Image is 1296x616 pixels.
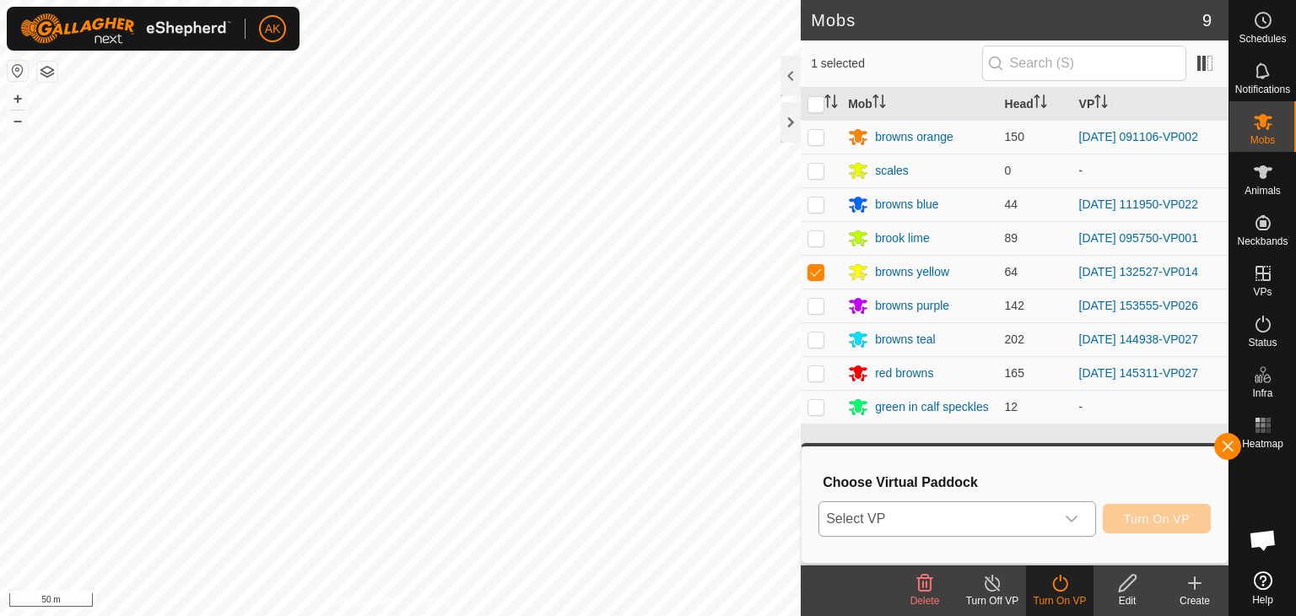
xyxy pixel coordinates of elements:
[417,594,467,609] a: Contact Us
[1005,164,1012,177] span: 0
[1248,338,1277,348] span: Status
[1239,34,1286,44] span: Schedules
[1202,8,1212,33] span: 9
[1103,504,1211,533] button: Turn On VP
[1238,515,1288,565] div: Open chat
[1005,265,1018,278] span: 64
[1072,154,1228,187] td: -
[1161,593,1228,608] div: Create
[1072,88,1228,121] th: VP
[875,398,989,416] div: green in calf speckles
[841,88,997,121] th: Mob
[1005,231,1018,245] span: 89
[824,97,838,111] p-sorticon: Activate to sort
[1079,332,1198,346] a: [DATE] 144938-VP027
[998,88,1072,121] th: Head
[1005,400,1018,413] span: 12
[1252,388,1272,398] span: Infra
[875,297,949,315] div: browns purple
[811,55,981,73] span: 1 selected
[1005,130,1024,143] span: 150
[875,162,909,180] div: scales
[1250,135,1275,145] span: Mobs
[875,365,933,382] div: red browns
[8,111,28,131] button: –
[1124,512,1190,526] span: Turn On VP
[1034,97,1047,111] p-sorticon: Activate to sort
[1079,231,1198,245] a: [DATE] 095750-VP001
[982,46,1186,81] input: Search (S)
[1229,565,1296,612] a: Help
[1005,366,1024,380] span: 165
[1026,593,1093,608] div: Turn On VP
[1079,265,1198,278] a: [DATE] 132527-VP014
[1235,84,1290,95] span: Notifications
[1094,97,1108,111] p-sorticon: Activate to sort
[875,263,949,281] div: browns yellow
[1253,287,1272,297] span: VPs
[265,20,281,38] span: AK
[1252,595,1273,605] span: Help
[1072,390,1228,424] td: -
[1237,236,1288,246] span: Neckbands
[37,62,57,82] button: Map Layers
[1005,332,1024,346] span: 202
[875,128,953,146] div: browns orange
[1079,299,1198,312] a: [DATE] 153555-VP026
[1079,197,1198,211] a: [DATE] 111950-VP022
[1055,502,1088,536] div: dropdown trigger
[1005,299,1024,312] span: 142
[8,89,28,109] button: +
[20,14,231,44] img: Gallagher Logo
[875,196,939,213] div: browns blue
[811,10,1202,30] h2: Mobs
[875,331,936,349] div: browns teal
[1242,439,1283,449] span: Heatmap
[819,502,1055,536] span: Select VP
[872,97,886,111] p-sorticon: Activate to sort
[1079,130,1198,143] a: [DATE] 091106-VP002
[1245,186,1281,196] span: Animals
[8,61,28,81] button: Reset Map
[334,594,397,609] a: Privacy Policy
[1093,593,1161,608] div: Edit
[958,593,1026,608] div: Turn Off VP
[1079,366,1198,380] a: [DATE] 145311-VP027
[823,474,1211,490] h3: Choose Virtual Paddock
[910,595,940,607] span: Delete
[875,230,930,247] div: brook lime
[1005,197,1018,211] span: 44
